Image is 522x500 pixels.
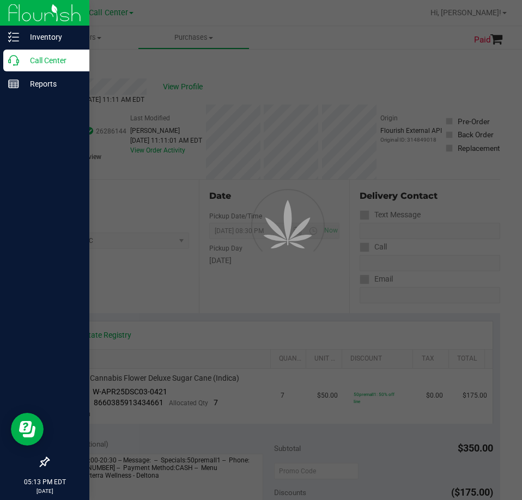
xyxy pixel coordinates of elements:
[19,31,84,44] p: Inventory
[8,78,19,89] inline-svg: Reports
[8,55,19,66] inline-svg: Call Center
[5,477,84,487] p: 05:13 PM EDT
[19,54,84,67] p: Call Center
[5,487,84,495] p: [DATE]
[19,77,84,90] p: Reports
[8,32,19,42] inline-svg: Inventory
[11,413,44,446] iframe: Resource center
